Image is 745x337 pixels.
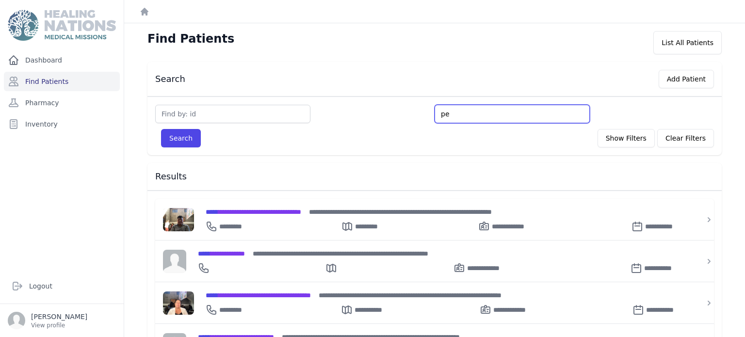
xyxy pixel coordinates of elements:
button: Search [161,129,201,147]
input: Find by: id [155,105,310,123]
a: Find Patients [4,72,120,91]
img: Medical Missions EMR [8,10,115,41]
img: person-242608b1a05df3501eefc295dc1bc67a.jpg [163,250,186,273]
button: Show Filters [598,129,655,147]
h3: Search [155,73,185,85]
h3: Results [155,171,714,182]
a: Dashboard [4,50,120,70]
img: AD7dnd9l2raXAAAAJXRFWHRkYXRlOmNyZWF0ZQAyMDI0LTAyLTA2VDAxOjMyOjQ2KzAwOjAw0APOngAAACV0RVh0ZGF0ZTptb... [163,208,194,231]
a: [PERSON_NAME] View profile [8,312,116,329]
a: Logout [8,276,116,296]
img: wcFwSyrFSqL0QAAACV0RVh0ZGF0ZTpjcmVhdGUAMjAyMy0xMi0xOVQxODoxNzo0MyswMDowMC8W0V0AAAAldEVYdGRhdGU6bW... [163,291,194,315]
button: Add Patient [659,70,714,88]
button: Clear Filters [657,129,714,147]
input: Search by: name, government id or phone [435,105,590,123]
p: View profile [31,321,87,329]
h1: Find Patients [147,31,234,47]
a: Pharmacy [4,93,120,112]
a: Inventory [4,114,120,134]
div: List All Patients [653,31,722,54]
p: [PERSON_NAME] [31,312,87,321]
